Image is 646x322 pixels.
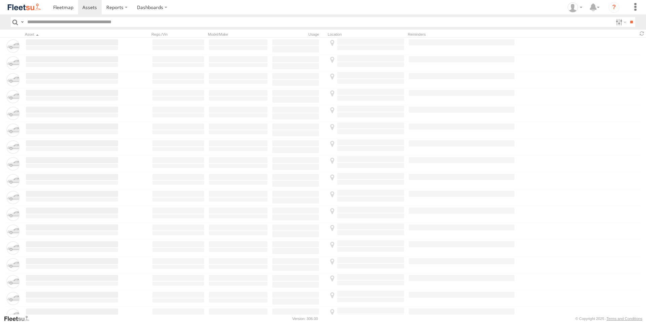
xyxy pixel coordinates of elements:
[4,315,35,322] a: Visit our Website
[609,2,619,13] i: ?
[7,3,42,12] img: fleetsu-logo-horizontal.svg
[638,30,646,37] span: Refresh
[20,17,25,27] label: Search Query
[408,32,515,37] div: Reminders
[271,32,325,37] div: Usage
[25,32,119,37] div: Click to Sort
[565,2,585,12] div: Wayne Betts
[292,317,318,321] div: Version: 306.00
[208,32,268,37] div: Model/Make
[328,32,405,37] div: Location
[607,317,642,321] a: Terms and Conditions
[613,17,627,27] label: Search Filter Options
[151,32,205,37] div: Rego./Vin
[575,317,642,321] div: © Copyright 2025 -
